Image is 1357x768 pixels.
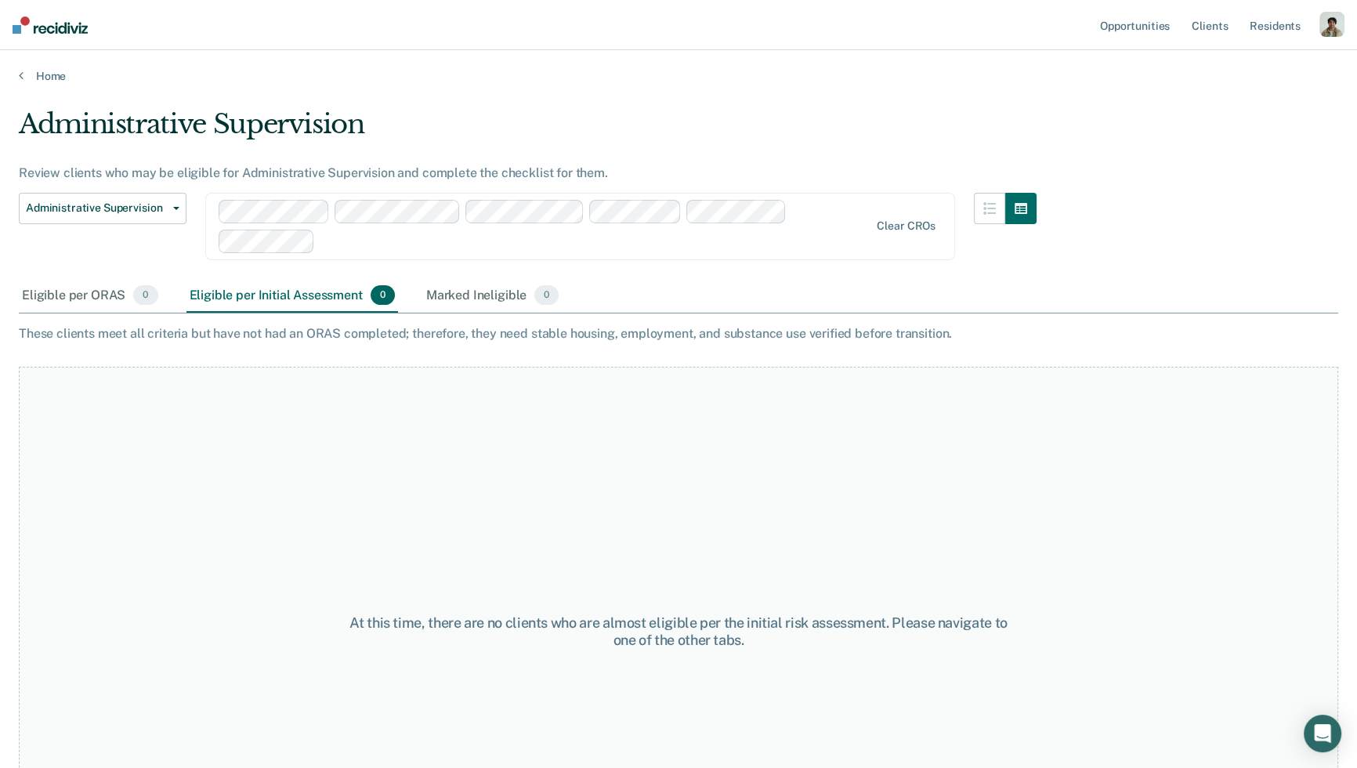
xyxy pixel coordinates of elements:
[19,69,1338,83] a: Home
[19,108,1037,153] div: Administrative Supervision
[534,285,559,306] span: 0
[1304,715,1341,752] div: Open Intercom Messenger
[19,326,1338,341] div: These clients meet all criteria but have not had an ORAS completed; therefore, they need stable h...
[186,279,398,313] div: Eligible per Initial Assessment0
[371,285,395,306] span: 0
[423,279,563,313] div: Marked Ineligible0
[133,285,157,306] span: 0
[19,279,161,313] div: Eligible per ORAS0
[877,219,935,233] div: Clear CROs
[26,201,167,215] span: Administrative Supervision
[19,193,186,224] button: Administrative Supervision
[349,614,1008,648] div: At this time, there are no clients who are almost eligible per the initial risk assessment. Pleas...
[19,165,1037,180] div: Review clients who may be eligible for Administrative Supervision and complete the checklist for ...
[13,16,88,34] img: Recidiviz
